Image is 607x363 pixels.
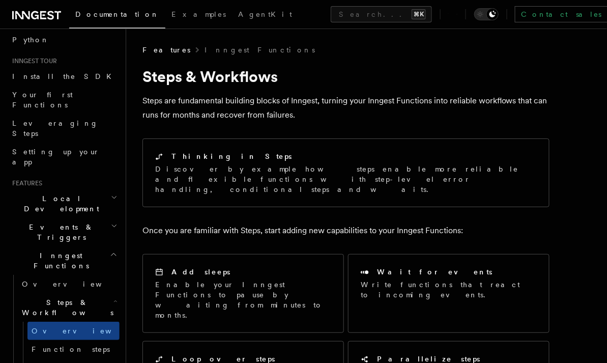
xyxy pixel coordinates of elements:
[8,31,120,49] a: Python
[142,254,344,333] a: Add sleepsEnable your Inngest Functions to pause by waiting from minutes to months.
[142,94,550,122] p: Steps are fundamental building blocks of Inngest, turning your Inngest Functions into reliable wo...
[18,275,120,293] a: Overview
[8,67,120,86] a: Install the SDK
[8,218,120,246] button: Events & Triggers
[8,143,120,171] a: Setting up your app
[18,293,120,322] button: Steps & Workflows
[75,10,159,18] span: Documentation
[142,224,550,238] p: Once you are familiar with Steps, start adding new capabilities to your Inngest Functions:
[412,9,426,19] kbd: ⌘K
[232,3,298,27] a: AgentKit
[171,151,292,161] h2: Thinking in Steps
[12,36,49,44] span: Python
[361,280,537,300] p: Write functions that react to incoming events.
[155,280,331,320] p: Enable your Inngest Functions to pause by waiting from minutes to months.
[8,246,120,275] button: Inngest Functions
[142,67,550,86] h1: Steps & Workflows
[142,138,550,207] a: Thinking in StepsDiscover by example how steps enable more reliable and flexible functions with s...
[165,3,232,27] a: Examples
[8,86,120,114] a: Your first Functions
[8,189,120,218] button: Local Development
[12,119,98,137] span: Leveraging Steps
[69,3,165,29] a: Documentation
[171,10,226,18] span: Examples
[8,57,57,65] span: Inngest tour
[27,340,120,358] a: Function steps
[205,45,315,55] a: Inngest Functions
[8,250,110,271] span: Inngest Functions
[8,179,42,187] span: Features
[155,164,537,194] p: Discover by example how steps enable more reliable and flexible functions with step-level error h...
[32,345,110,353] span: Function steps
[8,114,120,143] a: Leveraging Steps
[12,148,100,166] span: Setting up your app
[142,45,190,55] span: Features
[32,327,136,335] span: Overview
[348,254,550,333] a: Wait for eventsWrite functions that react to incoming events.
[474,8,499,20] button: Toggle dark mode
[238,10,292,18] span: AgentKit
[12,72,118,80] span: Install the SDK
[18,297,113,318] span: Steps & Workflows
[171,267,230,277] h2: Add sleeps
[12,91,73,109] span: Your first Functions
[22,280,127,288] span: Overview
[377,267,493,277] h2: Wait for events
[8,222,111,242] span: Events & Triggers
[331,6,432,22] button: Search...⌘K
[8,193,111,214] span: Local Development
[27,322,120,340] a: Overview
